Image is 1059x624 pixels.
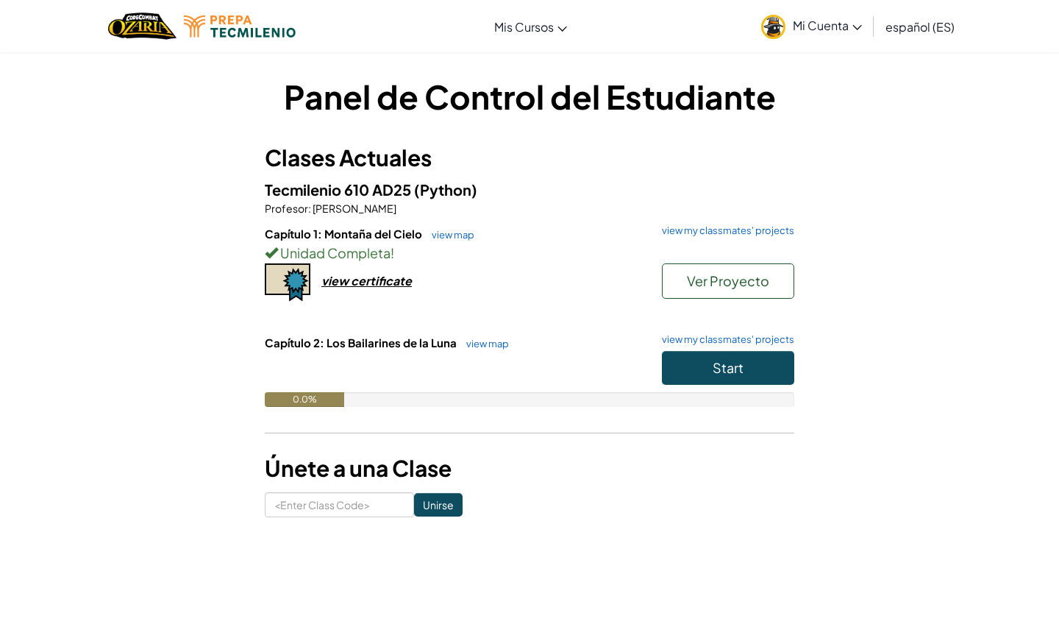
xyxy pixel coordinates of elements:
[885,19,955,35] span: español (ES)
[311,202,396,215] span: [PERSON_NAME]
[278,244,391,261] span: Unidad Completa
[265,74,794,119] h1: Panel de Control del Estudiante
[265,336,459,350] span: Capítulo 2: Los Bailarines de la Luna
[713,359,744,376] span: Start
[391,244,394,261] span: !
[655,335,794,344] a: view my classmates' projects
[265,202,308,215] span: Profesor
[494,19,554,35] span: Mis Cursos
[265,392,344,407] div: 0.0%
[459,338,509,350] a: view map
[655,226,794,235] a: view my classmates' projects
[878,7,962,46] a: español (ES)
[662,351,794,385] button: Start
[487,7,574,46] a: Mis Cursos
[265,263,310,302] img: certificate-icon.png
[265,273,412,288] a: view certificate
[265,452,794,485] h3: Únete a una Clase
[184,15,296,38] img: Tecmilenio logo
[265,227,424,241] span: Capítulo 1: Montaña del Cielo
[424,229,474,241] a: view map
[793,18,862,33] span: Mi Cuenta
[265,180,414,199] span: Tecmilenio 610 AD25
[108,11,176,41] img: Home
[662,263,794,299] button: Ver Proyecto
[321,273,412,288] div: view certificate
[761,15,785,39] img: avatar
[308,202,311,215] span: :
[687,272,769,289] span: Ver Proyecto
[265,141,794,174] h3: Clases Actuales
[108,11,176,41] a: Ozaria by CodeCombat logo
[414,493,463,517] input: Unirse
[414,180,477,199] span: (Python)
[265,492,414,517] input: <Enter Class Code>
[754,3,869,49] a: Mi Cuenta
